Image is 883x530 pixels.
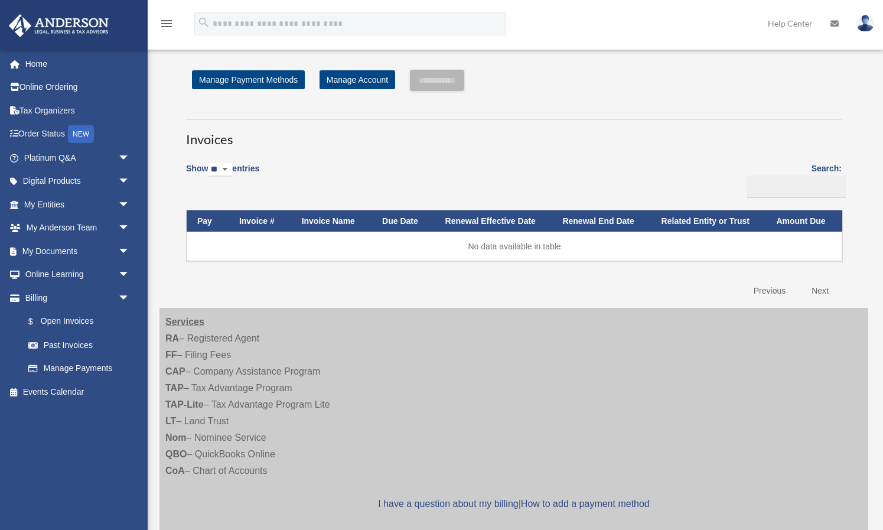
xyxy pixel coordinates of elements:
[372,210,435,232] th: Due Date: activate to sort column ascending
[165,366,185,376] strong: CAP
[8,52,148,76] a: Home
[165,449,187,459] strong: QBO
[8,99,148,122] a: Tax Organizers
[8,170,148,193] a: Digital Productsarrow_drop_down
[187,210,229,232] th: Pay: activate to sort column descending
[435,210,552,232] th: Renewal Effective Date: activate to sort column ascending
[165,466,185,476] strong: CoA
[856,15,874,32] img: User Pic
[5,14,112,37] img: Anderson Advisors Platinum Portal
[165,383,184,393] strong: TAP
[118,170,142,194] span: arrow_drop_down
[35,314,41,329] span: $
[8,286,142,310] a: Billingarrow_drop_down
[651,210,766,232] th: Related Entity or Trust: activate to sort column ascending
[521,499,650,509] a: How to add a payment method
[747,175,846,198] input: Search:
[8,193,148,216] a: My Entitiesarrow_drop_down
[187,232,842,261] td: No data available in table
[118,193,142,217] span: arrow_drop_down
[165,416,176,426] strong: LT
[197,16,210,29] i: search
[8,216,148,240] a: My Anderson Teamarrow_drop_down
[68,125,94,143] div: NEW
[17,357,142,381] a: Manage Payments
[186,161,259,188] label: Show entries
[745,279,794,303] a: Previous
[165,433,187,443] strong: Nom
[8,263,148,287] a: Online Learningarrow_drop_down
[803,279,838,303] a: Next
[8,76,148,99] a: Online Ordering
[552,210,650,232] th: Renewal End Date: activate to sort column ascending
[17,333,142,357] a: Past Invoices
[320,70,395,89] a: Manage Account
[118,263,142,287] span: arrow_drop_down
[186,119,842,149] h3: Invoices
[159,17,174,31] i: menu
[165,350,177,360] strong: FF
[8,380,148,404] a: Events Calendar
[118,146,142,170] span: arrow_drop_down
[229,210,291,232] th: Invoice #: activate to sort column ascending
[192,70,305,89] a: Manage Payment Methods
[765,210,842,232] th: Amount Due: activate to sort column ascending
[378,499,518,509] a: I have a question about my billing
[159,21,174,31] a: menu
[165,333,179,343] strong: RA
[291,210,372,232] th: Invoice Name: activate to sort column ascending
[118,216,142,240] span: arrow_drop_down
[8,122,148,147] a: Order StatusNEW
[165,317,204,327] strong: Services
[8,146,148,170] a: Platinum Q&Aarrow_drop_down
[8,239,148,263] a: My Documentsarrow_drop_down
[17,310,136,334] a: $Open Invoices
[743,161,842,198] label: Search:
[165,399,204,409] strong: TAP-Lite
[165,496,862,512] p: |
[118,239,142,264] span: arrow_drop_down
[118,286,142,310] span: arrow_drop_down
[208,163,232,177] select: Showentries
